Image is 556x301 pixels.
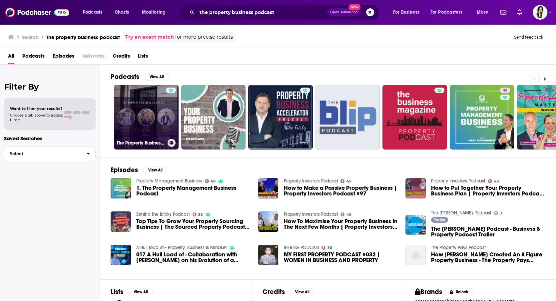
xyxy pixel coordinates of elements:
a: 48 [450,85,514,150]
input: Search podcasts, credits, & more... [197,7,327,18]
h3: The Property Business Podcast [117,140,165,146]
a: All [8,51,14,64]
span: Select [4,151,81,156]
a: MY FIRST PROPERTY PODCAST #032 | WOMEN IN BUSINESS AND PROPERTY [283,252,397,263]
img: MY FIRST PROPERTY PODCAST #032 | WOMEN IN BUSINESS AND PROPERTY [258,245,278,265]
span: 45 [346,180,351,183]
button: open menu [388,7,428,18]
span: 36 [327,246,332,249]
a: Show notifications dropdown [498,7,509,18]
a: A Hull load of - Property, Business & Mindset [136,245,227,250]
a: 45 [488,179,499,183]
span: Logged in as poppyhat [533,5,547,20]
button: Unlock [445,288,473,296]
a: Property Investors Podcast [283,178,338,184]
span: For Business [393,8,419,17]
span: More [477,8,488,17]
img: Top Tips To Grow Your Property Sourcing Business | The Sourced Property Podcast Episode 88 [111,211,131,232]
p: Saved Searches [4,135,96,142]
h2: Lists [111,288,123,296]
button: Send feedback [512,34,545,40]
a: The Michael Webb Podcast - Business & Property Podcast Trailer [431,226,545,237]
a: Episodes [53,51,74,64]
a: The Property Pays Podcast [431,245,486,250]
span: Choose a tab above to access filters. [10,113,63,122]
img: How to Make a Passive Property Business | Property Investors Podcast #97 [258,178,278,198]
a: Property Investors Podcast [283,211,338,217]
a: Behind the Bricks Podcast [136,211,190,217]
span: 45 [494,180,499,183]
img: Podchaser - Follow, Share and Rate Podcasts [5,6,69,19]
h2: Podcasts [111,73,139,81]
a: 3 [494,211,502,215]
a: Charts [110,7,133,18]
a: Property Investors Podcast [431,178,485,184]
a: How Tyler Newman Created An 8 Figure Property Business - The Property Pays Podcast #1 [431,252,545,263]
span: Networks [82,51,105,64]
a: CreditsView All [263,288,314,296]
a: Show notifications dropdown [514,7,525,18]
img: 1. The Property Management Business Podcast [111,178,131,198]
a: How to Make a Passive Property Business | Property Investors Podcast #97 [283,185,397,196]
button: open menu [78,7,111,18]
a: 45 [340,179,351,183]
a: 1. The Property Management Business Podcast [136,185,250,196]
h2: Filter By [4,82,96,92]
a: 45 [340,212,351,216]
img: How To Maximise Your Property Business In The Next Few Months | Property Investors Podcast #137 [258,211,278,232]
a: IHERNG PODCAST [283,245,319,250]
span: How [PERSON_NAME] Created An 8 Figure Property Business - The Property Pays Podcast #1 [431,252,545,263]
button: open menu [472,7,496,18]
span: 017 A Hull Load of - Collaboration with [PERSON_NAME] on his Evolution of a Property Business Pod... [136,252,250,263]
button: View All [143,166,167,174]
h3: the property business podcast [47,34,120,40]
a: Try an exact match [125,33,174,41]
div: Search podcasts, credits, & more... [185,5,386,20]
img: The Michael Webb Podcast - Business & Property Podcast Trailer [405,215,426,235]
span: New [348,4,360,10]
button: View All [290,288,314,296]
button: open menu [426,7,472,18]
button: View All [129,288,153,296]
button: Open AdvancedNew [327,8,361,16]
h3: Search [22,34,39,40]
img: 017 A Hull Load of - Collaboration with Sam Watterson on his Evolution of a Property Business Pod... [111,245,131,265]
button: Show profile menu [533,5,547,20]
a: How Tyler Newman Created An 8 Figure Property Business - The Property Pays Podcast #1 [405,245,426,265]
span: 48 [503,87,507,94]
button: Select [4,146,96,161]
img: User Profile [533,5,547,20]
span: for more precise results [175,33,233,41]
h2: Episodes [111,166,138,174]
a: ListsView All [111,288,153,296]
h2: Brands [415,288,442,296]
span: Open Advanced [330,11,358,14]
span: Monitoring [142,8,166,17]
a: Property Management Business [136,178,202,184]
a: Lists [138,51,148,64]
a: How To Maximise Your Property Business In The Next Few Months | Property Investors Podcast #137 [283,218,397,230]
span: 48 [211,180,216,183]
a: Podcasts [22,51,45,64]
h2: Credits [263,288,285,296]
span: 45 [346,213,351,216]
span: Trailer [434,218,445,222]
span: 35 [198,213,203,216]
span: For Podcasters [430,8,462,17]
button: View All [145,73,169,81]
img: How to Put Together Your Property Business Plan | Property Investors Podcast #120 [405,178,426,198]
span: Top Tips To Grow Your Property Sourcing Business | The Sourced Property Podcast Episode 88 [136,218,250,230]
span: 3 [500,212,502,215]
